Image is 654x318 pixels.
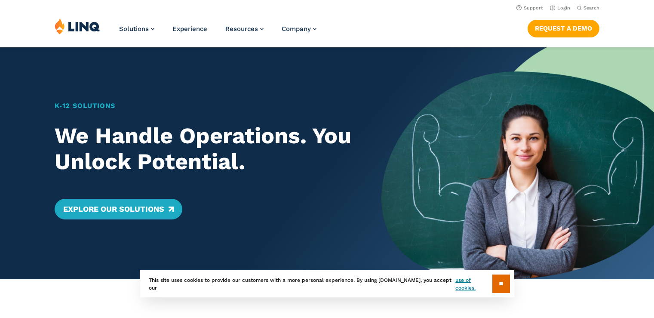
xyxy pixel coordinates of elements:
h2: We Handle Operations. You Unlock Potential. [55,123,355,175]
a: Explore Our Solutions [55,199,182,219]
a: Resources [225,25,264,33]
button: Open Search Bar [577,5,599,11]
div: This site uses cookies to provide our customers with a more personal experience. By using [DOMAIN... [140,270,514,297]
nav: Primary Navigation [119,18,316,46]
a: Support [516,5,543,11]
span: Solutions [119,25,149,33]
span: Resources [225,25,258,33]
img: Home Banner [381,47,654,279]
img: LINQ | K‑12 Software [55,18,100,34]
a: Solutions [119,25,154,33]
span: Company [282,25,311,33]
a: Request a Demo [528,20,599,37]
nav: Button Navigation [528,18,599,37]
a: Login [550,5,570,11]
a: Company [282,25,316,33]
a: use of cookies. [455,276,492,292]
h1: K‑12 Solutions [55,101,355,111]
a: Experience [172,25,207,33]
span: Search [583,5,599,11]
